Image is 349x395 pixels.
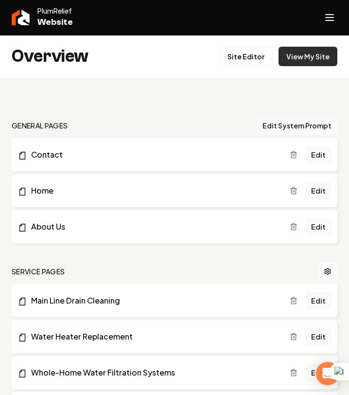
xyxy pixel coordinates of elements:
[17,331,290,342] a: Water Heater Replacement
[305,218,332,235] a: Edit
[257,117,337,134] button: Edit System Prompt
[318,6,341,29] button: Open navigation menu
[305,364,332,381] a: Edit
[17,185,290,197] a: Home
[316,362,339,385] div: Open Intercom Messenger
[279,47,337,66] a: View My Site
[17,149,290,161] a: Contact
[305,328,332,345] a: Edit
[37,16,73,29] span: Website
[305,182,332,199] a: Edit
[12,267,65,276] h2: Service Pages
[305,146,332,163] a: Edit
[37,6,73,16] span: PlumRelief
[305,292,332,309] a: Edit
[12,10,30,25] img: Rebolt Logo
[17,295,290,306] a: Main Line Drain Cleaning
[12,121,68,130] h2: general pages
[12,47,88,66] h2: Overview
[17,367,290,378] a: Whole-Home Water Filtration Systems
[17,221,290,233] a: About Us
[219,47,273,66] a: Site Editor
